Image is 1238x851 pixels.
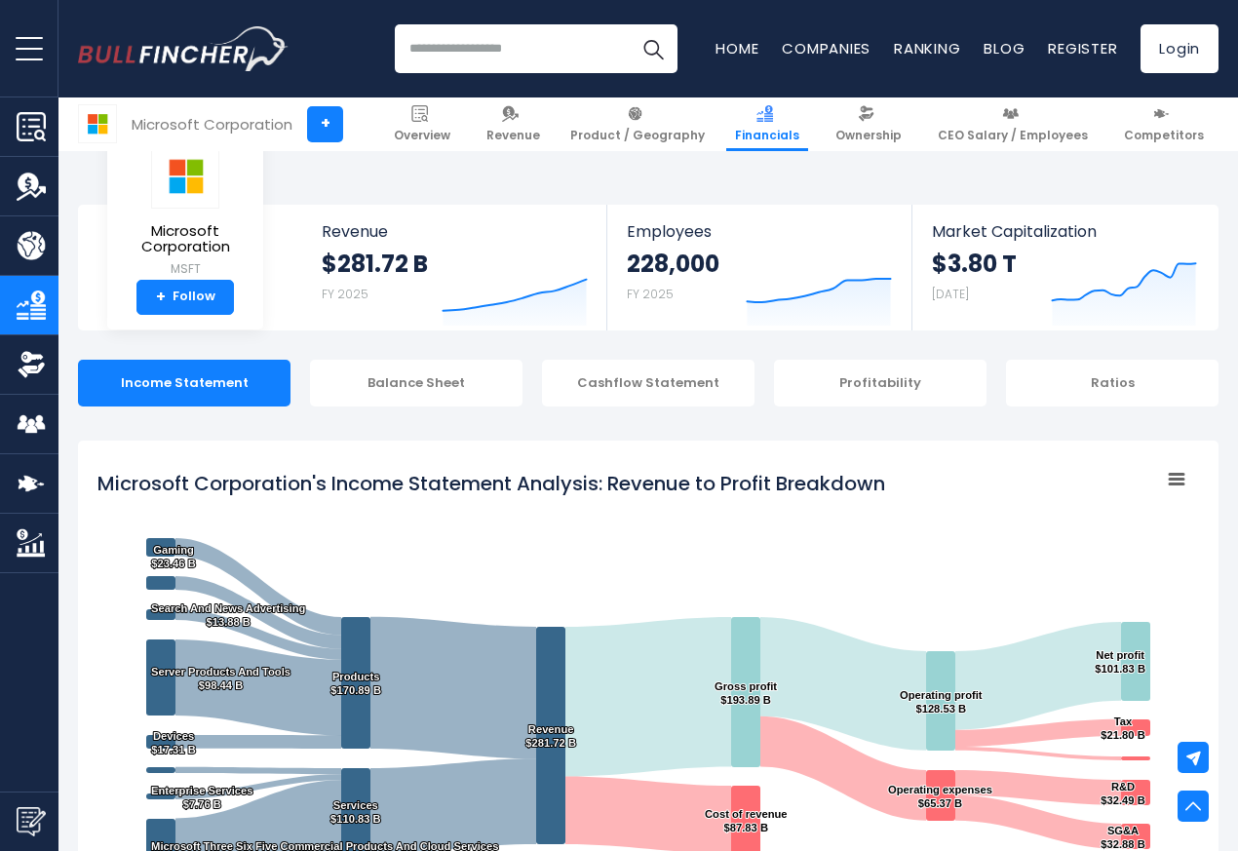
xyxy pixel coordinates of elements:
[78,26,289,71] img: Bullfincher logo
[629,24,677,73] button: Search
[79,105,116,142] img: MSFT logo
[302,205,607,330] a: Revenue $281.72 B FY 2025
[1101,716,1144,741] text: Tax $21.80 B
[1101,825,1144,850] text: SG&A $32.88 B
[984,38,1025,58] a: Blog
[735,128,799,143] span: Financials
[478,97,549,151] a: Revenue
[705,808,788,833] text: Cost of revenue $87.83 B
[132,113,292,135] div: Microsoft Corporation
[716,38,758,58] a: Home
[151,666,290,691] text: Server Products And Tools $98.44 B
[151,143,219,209] img: MSFT logo
[542,360,754,406] div: Cashflow Statement
[151,785,252,810] text: Enterprise Services $7.76 B
[136,280,234,315] a: +Follow
[774,360,987,406] div: Profitability
[932,286,969,302] small: [DATE]
[888,784,992,809] text: Operating expenses $65.37 B
[151,602,305,628] text: Search And News Advertising $13.88 B
[929,97,1097,151] a: CEO Salary / Employees
[726,97,808,151] a: Financials
[1124,128,1204,143] span: Competitors
[900,689,983,715] text: Operating profit $128.53 B
[1115,97,1213,151] a: Competitors
[322,286,368,302] small: FY 2025
[1048,38,1117,58] a: Register
[1006,360,1219,406] div: Ratios
[627,222,891,241] span: Employees
[322,222,588,241] span: Revenue
[932,249,1017,279] strong: $3.80 T
[78,360,290,406] div: Income Statement
[322,249,428,279] strong: $281.72 B
[310,360,522,406] div: Balance Sheet
[156,289,166,306] strong: +
[330,671,381,696] text: Products $170.89 B
[123,223,248,255] span: Microsoft Corporation
[627,249,719,279] strong: 228,000
[385,97,459,151] a: Overview
[307,106,343,142] a: +
[827,97,910,151] a: Ownership
[1095,649,1145,675] text: Net profit $101.83 B
[561,97,714,151] a: Product / Geography
[894,38,960,58] a: Ranking
[1141,24,1219,73] a: Login
[97,470,885,497] tspan: Microsoft Corporation's Income Statement Analysis: Revenue to Profit Breakdown
[151,730,195,755] text: Devices $17.31 B
[525,723,576,749] text: Revenue $281.72 B
[330,799,381,825] text: Services $110.83 B
[1101,781,1144,806] text: R&D $32.49 B
[486,128,540,143] span: Revenue
[78,26,288,71] a: Go to homepage
[17,350,46,379] img: Ownership
[122,142,249,280] a: Microsoft Corporation MSFT
[782,38,870,58] a: Companies
[938,128,1088,143] span: CEO Salary / Employees
[627,286,674,302] small: FY 2025
[570,128,705,143] span: Product / Geography
[394,128,450,143] span: Overview
[151,544,195,569] text: Gaming $23.46 B
[607,205,910,330] a: Employees 228,000 FY 2025
[932,222,1197,241] span: Market Capitalization
[912,205,1217,330] a: Market Capitalization $3.80 T [DATE]
[715,680,777,706] text: Gross profit $193.89 B
[123,260,248,278] small: MSFT
[835,128,902,143] span: Ownership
